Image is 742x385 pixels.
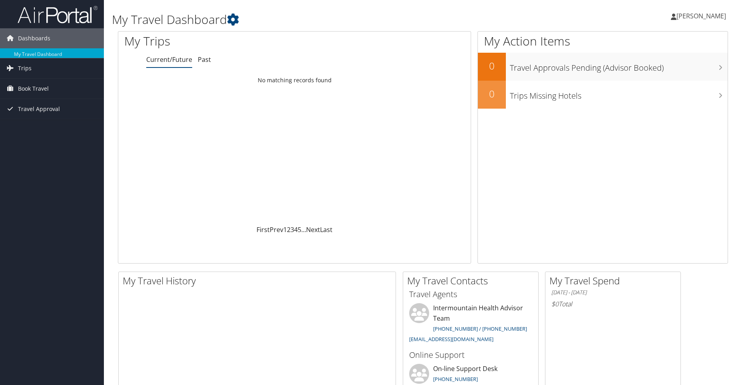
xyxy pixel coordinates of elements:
a: 0Travel Approvals Pending (Advisor Booked) [478,53,728,81]
img: airportal-logo.png [18,5,97,24]
a: 0Trips Missing Hotels [478,81,728,109]
a: 5 [298,225,301,234]
a: 3 [290,225,294,234]
span: Book Travel [18,79,49,99]
h1: My Travel Dashboard [112,11,527,28]
a: 4 [294,225,298,234]
li: Intermountain Health Advisor Team [405,303,536,346]
a: Last [320,225,332,234]
a: 1 [283,225,287,234]
h3: Travel Approvals Pending (Advisor Booked) [510,58,728,73]
h2: 0 [478,87,506,101]
h2: 0 [478,59,506,73]
a: [EMAIL_ADDRESS][DOMAIN_NAME] [409,335,493,343]
h3: Online Support [409,349,532,361]
h6: [DATE] - [DATE] [551,289,674,296]
h2: My Travel Contacts [407,274,538,288]
h3: Trips Missing Hotels [510,86,728,101]
a: [PHONE_NUMBER] / [PHONE_NUMBER] [433,325,527,332]
span: Dashboards [18,28,50,48]
a: Next [306,225,320,234]
span: Trips [18,58,32,78]
td: No matching records found [118,73,471,87]
h3: Travel Agents [409,289,532,300]
a: Past [198,55,211,64]
h1: My Trips [124,33,318,50]
a: [PHONE_NUMBER] [433,375,478,383]
h2: My Travel Spend [549,274,680,288]
span: [PERSON_NAME] [676,12,726,20]
a: 2 [287,225,290,234]
h1: My Action Items [478,33,728,50]
a: First [257,225,270,234]
a: Prev [270,225,283,234]
span: $0 [551,300,559,308]
span: … [301,225,306,234]
a: Current/Future [146,55,192,64]
a: [PERSON_NAME] [671,4,734,28]
span: Travel Approval [18,99,60,119]
h6: Total [551,300,674,308]
h2: My Travel History [123,274,396,288]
